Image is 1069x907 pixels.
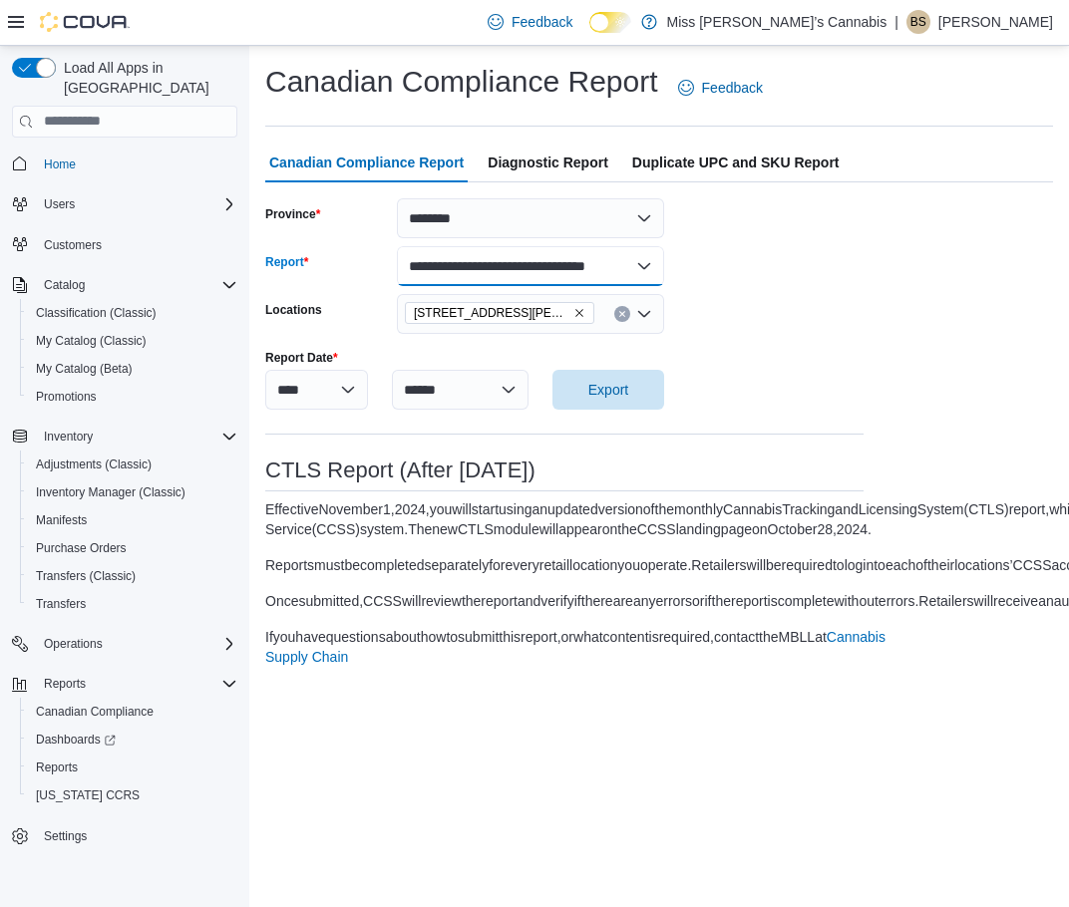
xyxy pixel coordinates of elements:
[894,10,898,34] p: |
[938,10,1053,34] p: [PERSON_NAME]
[4,423,245,451] button: Inventory
[44,429,93,445] span: Inventory
[573,307,585,319] button: Remove 1635 Burrows Avenue from selection in this group
[20,534,245,562] button: Purchase Orders
[28,536,237,560] span: Purchase Orders
[20,478,245,506] button: Inventory Manager (Classic)
[4,150,245,178] button: Home
[36,823,237,848] span: Settings
[44,156,76,172] span: Home
[265,627,886,667] div: If you have questions about how to submit this report, or what content is required, contact the M...
[36,824,95,848] a: Settings
[12,142,237,903] nav: Complex example
[28,592,94,616] a: Transfers
[28,756,237,779] span: Reports
[28,453,237,476] span: Adjustments (Classic)
[265,206,320,222] label: Province
[36,596,86,612] span: Transfers
[20,355,245,383] button: My Catalog (Beta)
[28,329,237,353] span: My Catalog (Classic)
[28,536,135,560] a: Purchase Orders
[488,143,608,182] span: Diagnostic Report
[20,327,245,355] button: My Catalog (Classic)
[28,357,237,381] span: My Catalog (Beta)
[702,78,763,98] span: Feedback
[28,453,160,476] a: Adjustments (Classic)
[36,192,237,216] span: Users
[20,754,245,781] button: Reports
[265,62,658,102] h1: Canadian Compliance Report
[265,629,886,665] a: Cannabis Supply Chain
[36,484,185,500] span: Inventory Manager (Classic)
[40,12,130,32] img: Cova
[480,2,580,42] a: Feedback
[910,10,926,34] span: BS
[44,277,85,293] span: Catalog
[28,357,141,381] a: My Catalog (Beta)
[36,759,78,775] span: Reports
[44,828,87,844] span: Settings
[36,425,101,449] button: Inventory
[28,728,237,752] span: Dashboards
[44,636,103,652] span: Operations
[28,480,193,504] a: Inventory Manager (Classic)
[405,302,594,324] span: 1635 Burrows Avenue
[36,672,94,696] button: Reports
[265,458,864,482] h3: CTLS Report (After [DATE])
[4,271,245,299] button: Catalog
[589,33,590,34] span: Dark Mode
[28,508,237,532] span: Manifests
[670,68,771,108] a: Feedback
[28,783,148,807] a: [US_STATE] CCRS
[906,10,930,34] div: Brindervir Singh
[44,237,102,253] span: Customers
[4,190,245,218] button: Users
[28,385,105,409] a: Promotions
[20,590,245,618] button: Transfers
[28,508,95,532] a: Manifests
[20,451,245,478] button: Adjustments (Classic)
[589,12,631,33] input: Dark Mode
[667,10,888,34] p: Miss [PERSON_NAME]’s Cannabis
[512,12,572,32] span: Feedback
[20,383,245,411] button: Promotions
[28,700,162,724] a: Canadian Compliance
[36,305,157,321] span: Classification (Classic)
[20,506,245,534] button: Manifests
[4,821,245,850] button: Settings
[4,630,245,658] button: Operations
[28,564,144,588] a: Transfers (Classic)
[28,783,237,807] span: Washington CCRS
[36,232,237,257] span: Customers
[614,306,630,322] button: Clear input
[20,299,245,327] button: Classification (Classic)
[265,350,338,366] label: Report Date
[36,568,136,584] span: Transfers (Classic)
[636,306,652,322] button: Open list of options
[36,672,237,696] span: Reports
[36,732,116,748] span: Dashboards
[28,728,124,752] a: Dashboards
[28,301,237,325] span: Classification (Classic)
[36,152,84,176] a: Home
[36,361,133,377] span: My Catalog (Beta)
[28,329,155,353] a: My Catalog (Classic)
[588,380,628,400] span: Export
[44,196,75,212] span: Users
[44,676,86,692] span: Reports
[36,273,237,297] span: Catalog
[20,698,245,726] button: Canadian Compliance
[36,425,237,449] span: Inventory
[20,781,245,809] button: [US_STATE] CCRS
[4,670,245,698] button: Reports
[36,192,83,216] button: Users
[28,564,237,588] span: Transfers (Classic)
[36,787,140,803] span: [US_STATE] CCRS
[36,233,110,257] a: Customers
[36,632,237,656] span: Operations
[265,302,322,318] label: Locations
[20,562,245,590] button: Transfers (Classic)
[414,303,569,323] span: [STREET_ADDRESS][PERSON_NAME]
[4,230,245,259] button: Customers
[56,58,237,98] span: Load All Apps in [GEOGRAPHIC_DATA]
